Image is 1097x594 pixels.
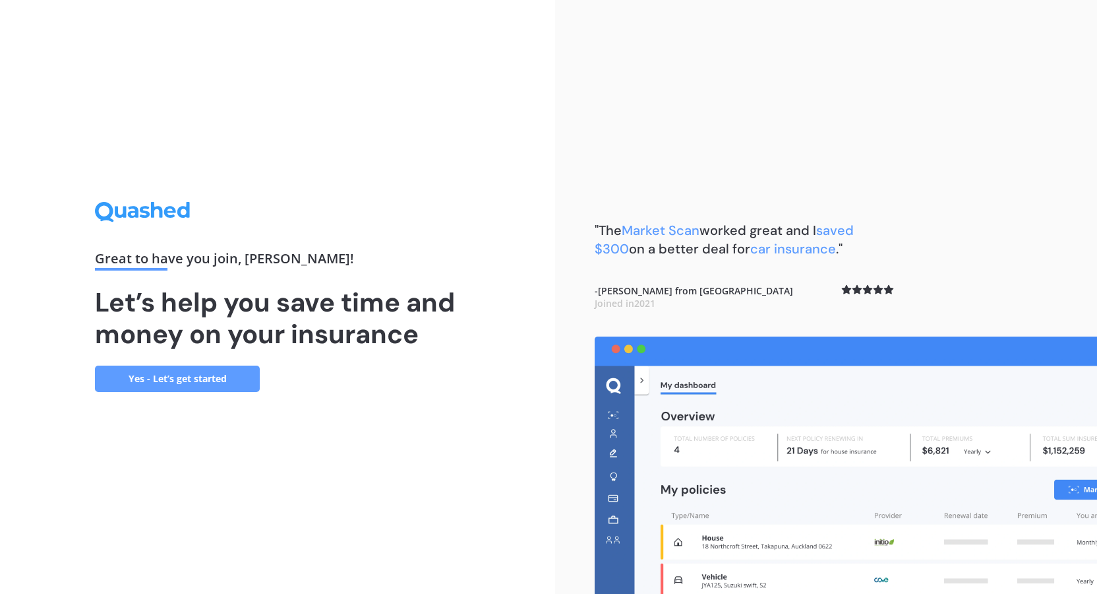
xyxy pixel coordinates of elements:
[595,284,793,310] b: - [PERSON_NAME] from [GEOGRAPHIC_DATA]
[595,297,655,310] span: Joined in 2021
[595,337,1097,594] img: dashboard.webp
[750,240,836,257] span: car insurance
[95,366,260,392] a: Yes - Let’s get started
[595,222,854,257] b: "The worked great and I on a better deal for ."
[622,222,699,239] span: Market Scan
[95,252,460,271] div: Great to have you join , [PERSON_NAME] !
[595,222,854,257] span: saved $300
[95,286,460,350] h1: Let’s help you save time and money on your insurance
